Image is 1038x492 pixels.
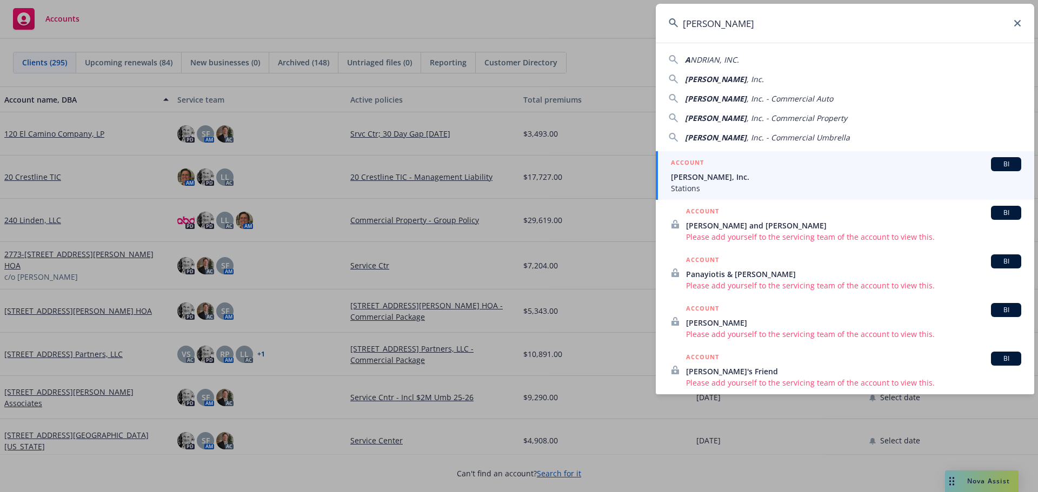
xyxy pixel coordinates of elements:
[747,132,850,143] span: , Inc. - Commercial Umbrella
[686,206,719,219] h5: ACCOUNT
[686,366,1021,377] span: [PERSON_NAME]'s Friend
[656,200,1034,248] a: ACCOUNTBI[PERSON_NAME] and [PERSON_NAME]Please add yourself to the servicing team of the account ...
[686,352,719,365] h5: ACCOUNT
[686,328,1021,340] span: Please add yourself to the servicing team of the account to view this.
[656,346,1034,394] a: ACCOUNTBI[PERSON_NAME]'s FriendPlease add yourself to the servicing team of the account to view t...
[995,257,1017,266] span: BI
[685,132,747,143] span: [PERSON_NAME]
[671,171,1021,183] span: [PERSON_NAME], Inc.
[671,157,704,170] h5: ACCOUNT
[690,55,739,65] span: NDRIAN, INC.
[656,297,1034,346] a: ACCOUNTBI[PERSON_NAME]Please add yourself to the servicing team of the account to view this.
[686,231,1021,242] span: Please add yourself to the servicing team of the account to view this.
[656,151,1034,200] a: ACCOUNTBI[PERSON_NAME], Inc.Stations
[686,317,1021,328] span: [PERSON_NAME]
[685,113,747,123] span: [PERSON_NAME]
[747,74,764,84] span: , Inc.
[685,74,747,84] span: [PERSON_NAME]
[686,220,1021,231] span: [PERSON_NAME] and [PERSON_NAME]
[995,208,1017,218] span: BI
[995,159,1017,169] span: BI
[671,183,1021,194] span: Stations
[685,55,690,65] span: A
[747,93,833,104] span: , Inc. - Commercial Auto
[656,4,1034,43] input: Search...
[686,254,719,267] h5: ACCOUNT
[686,377,1021,388] span: Please add yourself to the servicing team of the account to view this.
[686,280,1021,291] span: Please add yourself to the servicing team of the account to view this.
[685,93,747,104] span: [PERSON_NAME]
[995,305,1017,315] span: BI
[747,113,847,123] span: , Inc. - Commercial Property
[656,248,1034,297] a: ACCOUNTBIPanayiotis & [PERSON_NAME]Please add yourself to the servicing team of the account to vi...
[995,354,1017,363] span: BI
[686,303,719,316] h5: ACCOUNT
[686,268,1021,280] span: Panayiotis & [PERSON_NAME]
